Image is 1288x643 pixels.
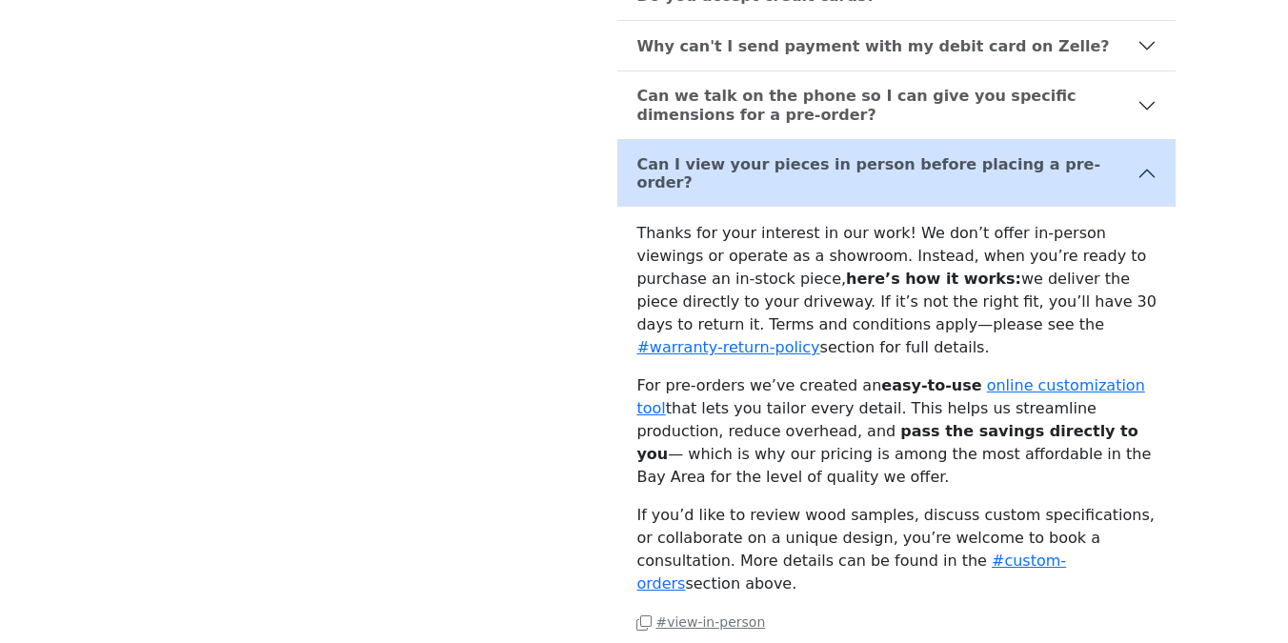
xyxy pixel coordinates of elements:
button: Why can't I send payment with my debit card on Zelle? [617,21,1176,70]
b: easy-to-use [881,376,981,394]
button: Can I view your pieces in person before placing a pre-order? [617,140,1176,207]
a: #view-in-person [636,613,765,631]
b: Why can't I send payment with my debit card on Zelle? [636,37,1109,55]
small: # view-in-person [636,614,765,630]
p: For pre-orders we’ve created an that lets you tailor every detail. This helps us streamline produ... [636,374,1157,489]
b: here’s how it works: [846,270,1021,288]
a: #warranty-return-policy [636,338,819,356]
b: Can I view your pieces in person before placing a pre-order? [636,155,1137,191]
b: pass the savings directly to you [636,422,1137,463]
p: If you’d like to review wood samples, discuss custom specifications, or collaborate on a unique d... [636,504,1157,595]
b: Can we talk on the phone so I can give you specific dimensions for a pre-order? [636,87,1137,123]
p: Thanks for your interest in our work! We don’t offer in-person viewings or operate as a showroom.... [636,222,1157,359]
button: Can we talk on the phone so I can give you specific dimensions for a pre-order? [617,71,1176,138]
